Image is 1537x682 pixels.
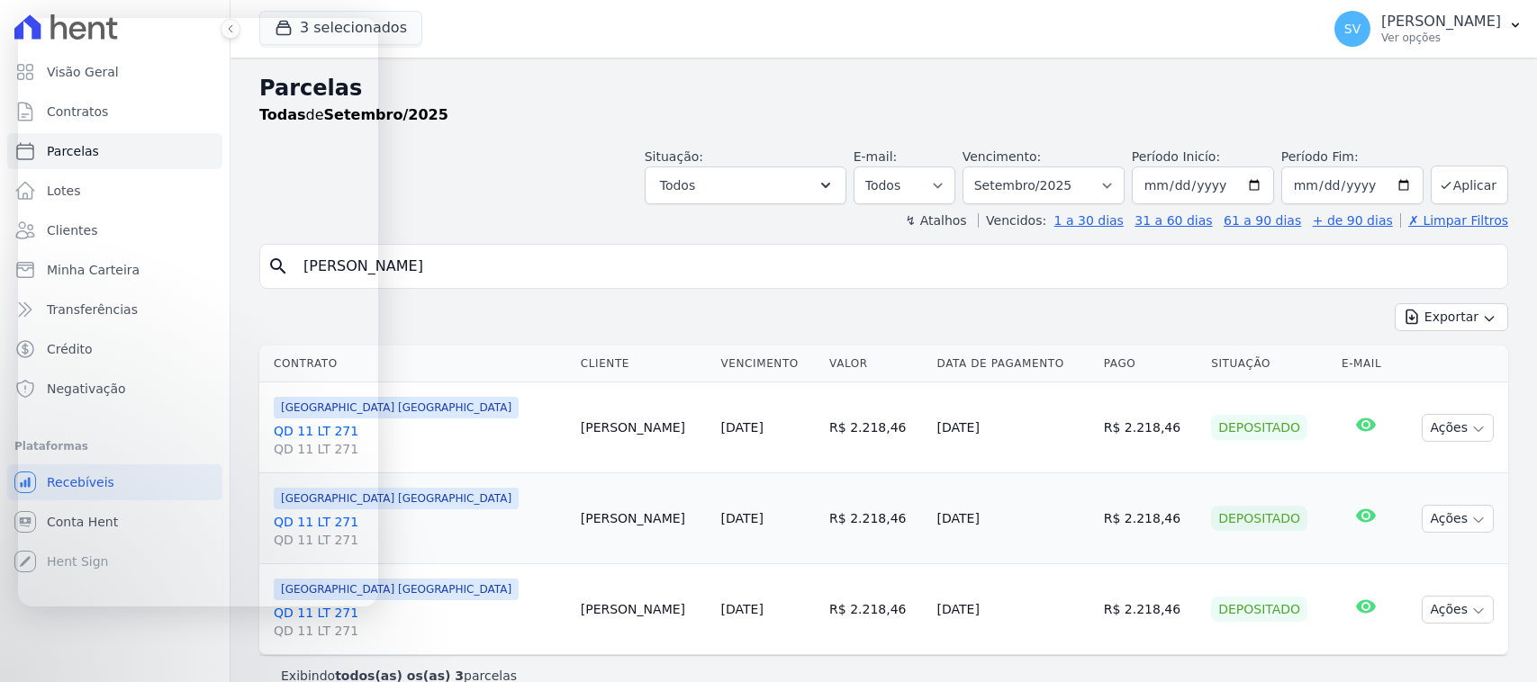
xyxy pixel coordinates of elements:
div: Depositado [1211,506,1307,531]
p: [PERSON_NAME] [1381,13,1501,31]
span: [GEOGRAPHIC_DATA] [GEOGRAPHIC_DATA] [274,488,519,509]
a: Transferências [7,292,222,328]
td: [DATE] [930,382,1097,473]
label: Período Fim: [1281,148,1424,166]
button: Ações [1422,596,1494,624]
button: Ações [1422,505,1494,533]
td: [PERSON_NAME] [574,382,714,473]
a: Lotes [7,173,222,209]
label: Situação: [645,149,703,164]
span: [GEOGRAPHIC_DATA] [GEOGRAPHIC_DATA] [274,397,519,418]
iframe: Intercom live chat [18,621,61,664]
h2: Parcelas [259,72,1508,104]
iframe: Intercom live chat [18,18,378,606]
button: 3 selecionados [259,11,422,45]
td: R$ 2.218,46 [1097,564,1204,655]
a: 31 a 60 dias [1135,213,1212,228]
div: Plataformas [14,435,215,457]
td: [PERSON_NAME] [574,473,714,564]
strong: Setembro/2025 [324,106,448,123]
a: Conta Hent [7,504,222,540]
button: Ações [1422,414,1494,442]
td: R$ 2.218,46 [822,382,929,473]
span: SV [1344,22,1361,35]
button: Todos [645,166,846,204]
td: R$ 2.218,46 [1097,473,1204,564]
span: [GEOGRAPHIC_DATA] [GEOGRAPHIC_DATA] [274,579,519,600]
label: Período Inicío: [1132,149,1220,164]
a: [DATE] [721,420,764,435]
a: QD 11 LT 271QD 11 LT 271 [274,513,566,549]
span: Todos [660,175,695,196]
a: Parcelas [7,133,222,169]
td: [PERSON_NAME] [574,564,714,655]
td: [DATE] [930,473,1097,564]
a: Negativação [7,371,222,407]
a: [DATE] [721,602,764,616]
div: Depositado [1211,415,1307,440]
input: Buscar por nome do lote ou do cliente [293,248,1500,284]
th: Valor [822,345,929,382]
a: [DATE] [721,511,764,525]
label: ↯ Atalhos [905,213,966,228]
th: Contrato [259,345,574,382]
td: R$ 2.218,46 [822,473,929,564]
a: 61 a 90 dias [1224,213,1301,228]
a: QD 11 LT 271QD 11 LT 271 [274,422,566,458]
p: Ver opções [1381,31,1501,45]
th: E-mail [1334,345,1398,382]
span: QD 11 LT 271 [274,440,566,458]
a: Clientes [7,212,222,248]
button: Exportar [1395,303,1508,331]
div: Depositado [1211,597,1307,622]
button: Aplicar [1431,166,1508,204]
a: QD 11 LT 271QD 11 LT 271 [274,604,566,640]
th: Cliente [574,345,714,382]
td: R$ 2.218,46 [822,564,929,655]
td: R$ 2.218,46 [1097,382,1204,473]
td: [DATE] [930,564,1097,655]
th: Situação [1204,345,1334,382]
a: Recebíveis [7,464,222,500]
th: Data de Pagamento [930,345,1097,382]
a: Minha Carteira [7,252,222,288]
span: QD 11 LT 271 [274,531,566,549]
a: Contratos [7,94,222,130]
a: Visão Geral [7,54,222,90]
label: Vencidos: [978,213,1046,228]
button: SV [PERSON_NAME] Ver opções [1320,4,1537,54]
span: QD 11 LT 271 [274,622,566,640]
a: 1 a 30 dias [1054,213,1124,228]
th: Pago [1097,345,1204,382]
a: Crédito [7,331,222,367]
a: + de 90 dias [1313,213,1393,228]
label: E-mail: [854,149,898,164]
th: Vencimento [714,345,823,382]
label: Vencimento: [963,149,1041,164]
a: ✗ Limpar Filtros [1400,213,1508,228]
